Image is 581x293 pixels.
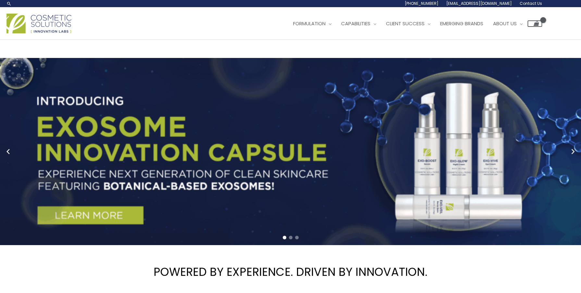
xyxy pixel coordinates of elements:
nav: Site Navigation [283,14,542,33]
span: Go to slide 3 [295,236,299,239]
span: [PHONE_NUMBER] [405,1,439,6]
img: Cosmetic Solutions Logo [6,14,71,33]
span: Emerging Brands [440,20,483,27]
span: Go to slide 1 [283,236,286,239]
span: Client Success [386,20,425,27]
a: Emerging Brands [435,14,488,33]
a: View Shopping Cart, empty [527,20,542,27]
a: Search icon link [6,1,12,6]
span: Capabilities [341,20,370,27]
span: Formulation [293,20,326,27]
button: Previous slide [3,147,13,156]
a: About Us [488,14,527,33]
a: Client Success [381,14,435,33]
span: Contact Us [520,1,542,6]
a: Formulation [288,14,336,33]
span: [EMAIL_ADDRESS][DOMAIN_NAME] [446,1,512,6]
button: Next slide [568,147,578,156]
span: Go to slide 2 [289,236,292,239]
span: About Us [493,20,517,27]
a: Capabilities [336,14,381,33]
